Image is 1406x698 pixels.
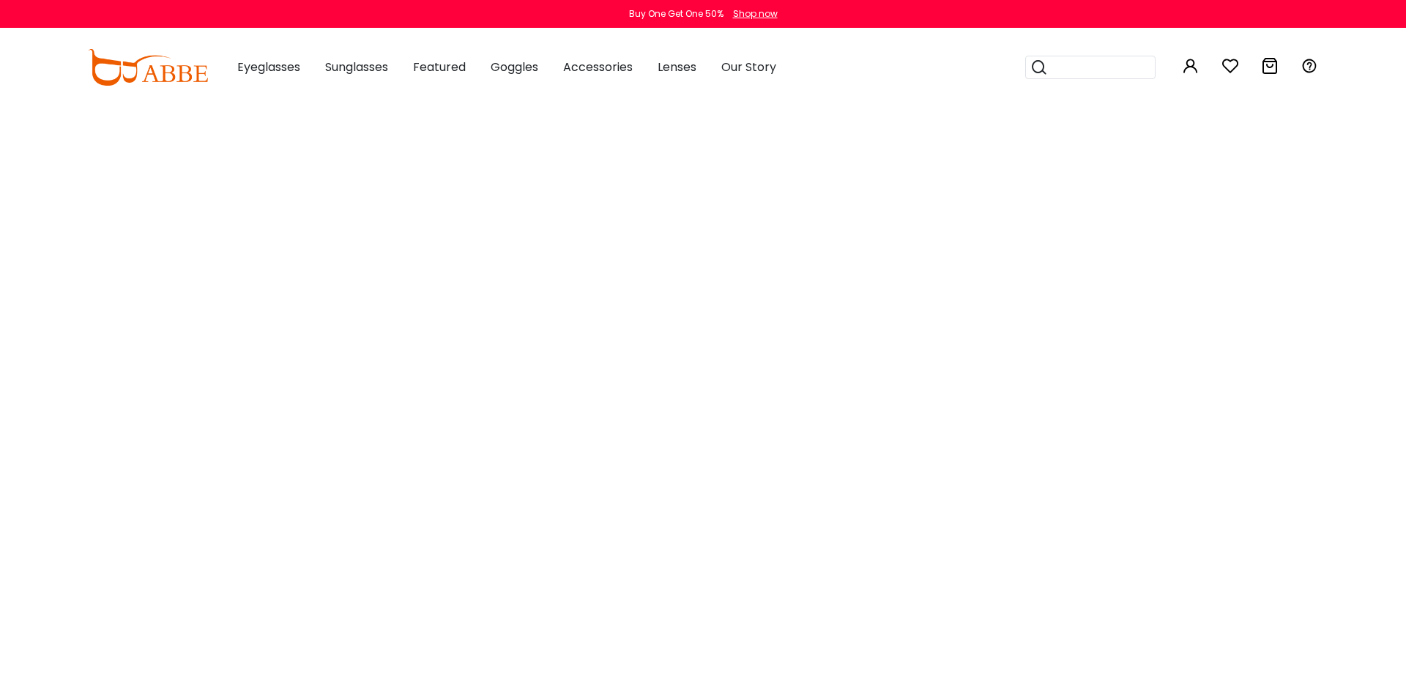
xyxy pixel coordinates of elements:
[237,59,300,75] span: Eyeglasses
[491,59,538,75] span: Goggles
[733,7,778,21] div: Shop now
[726,7,778,20] a: Shop now
[325,59,388,75] span: Sunglasses
[563,59,633,75] span: Accessories
[658,59,696,75] span: Lenses
[721,59,776,75] span: Our Story
[413,59,466,75] span: Featured
[88,49,208,86] img: abbeglasses.com
[629,7,724,21] div: Buy One Get One 50%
